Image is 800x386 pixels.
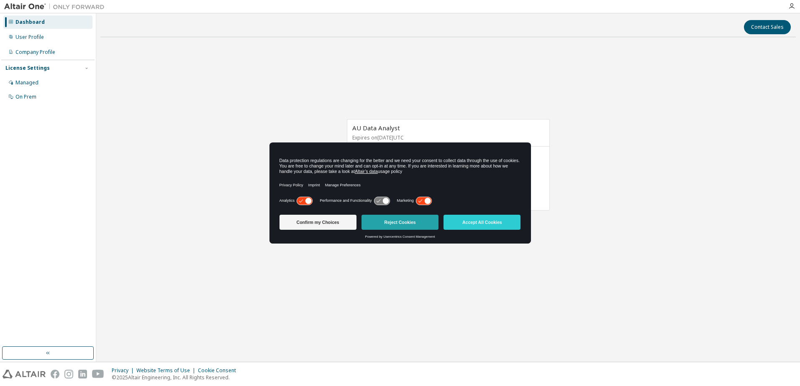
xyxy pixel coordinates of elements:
div: On Prem [15,94,36,100]
img: youtube.svg [92,370,104,378]
div: Cookie Consent [198,367,241,374]
button: Contact Sales [744,20,791,34]
div: License Settings [5,65,50,71]
div: Dashboard [15,19,45,25]
img: linkedin.svg [78,370,87,378]
img: instagram.svg [64,370,73,378]
div: User Profile [15,34,44,41]
div: Managed [15,79,38,86]
p: © 2025 Altair Engineering, Inc. All Rights Reserved. [112,374,241,381]
img: altair_logo.svg [3,370,46,378]
div: Website Terms of Use [136,367,198,374]
img: Altair One [4,3,109,11]
div: Privacy [112,367,136,374]
span: AU Data Analyst [352,124,400,132]
img: facebook.svg [51,370,59,378]
p: Expires on [DATE] UTC [352,134,542,141]
div: Company Profile [15,49,55,56]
